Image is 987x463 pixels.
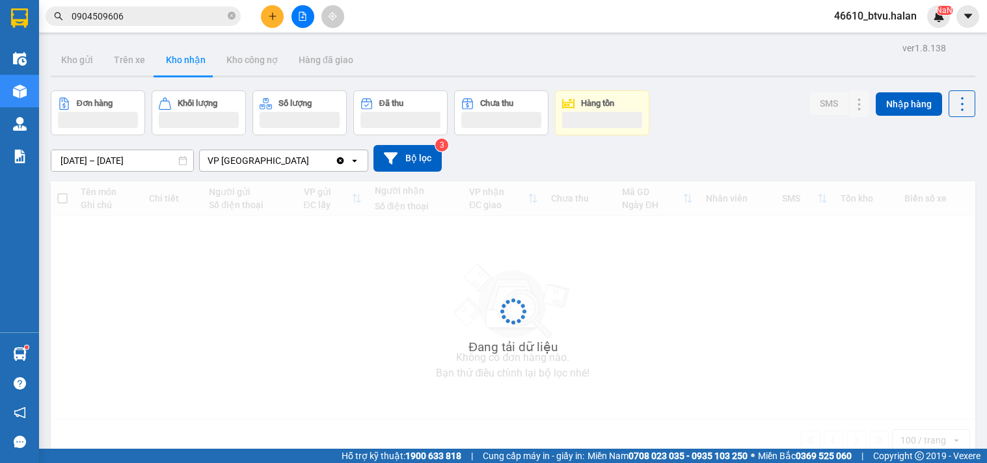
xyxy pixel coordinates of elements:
button: Số lượng [252,90,347,135]
span: question-circle [14,377,26,390]
img: warehouse-icon [13,347,27,361]
img: warehouse-icon [13,52,27,66]
div: Số lượng [278,99,312,108]
button: plus [261,5,284,28]
button: Đơn hàng [51,90,145,135]
div: ver 1.8.138 [902,41,946,55]
div: Hàng tồn [581,99,614,108]
strong: 0708 023 035 - 0935 103 250 [629,451,748,461]
span: Miền Nam [588,449,748,463]
strong: 1900 633 818 [405,451,461,461]
button: Kho công nợ [216,44,288,75]
img: logo-vxr [11,8,28,28]
input: Select a date range. [51,150,193,171]
span: aim [328,12,337,21]
strong: 0369 525 060 [796,451,852,461]
span: file-add [298,12,307,21]
img: warehouse-icon [13,117,27,131]
img: solution-icon [13,150,27,163]
div: Khối lượng [178,99,217,108]
span: Miền Bắc [758,449,852,463]
svg: open [349,155,360,166]
button: caret-down [956,5,979,28]
span: message [14,436,26,448]
sup: 3 [435,139,448,152]
input: Selected VP Hà Đông. [310,154,312,167]
button: Chưa thu [454,90,548,135]
sup: 1 [25,345,29,349]
span: plus [268,12,277,21]
input: Tìm tên, số ĐT hoặc mã đơn [72,9,225,23]
button: SMS [809,92,848,115]
img: warehouse-icon [13,85,27,98]
span: copyright [915,451,924,460]
button: file-add [291,5,314,28]
button: aim [321,5,344,28]
button: Đã thu [353,90,448,135]
svg: Clear value [335,155,345,166]
span: 46610_btvu.halan [824,8,927,24]
span: notification [14,406,26,419]
span: | [861,449,863,463]
button: Kho gửi [51,44,103,75]
span: caret-down [962,10,974,22]
button: Hàng đã giao [288,44,364,75]
div: Đơn hàng [77,99,113,108]
div: Chưa thu [480,99,513,108]
span: Cung cấp máy in - giấy in: [483,449,584,463]
sup: NaN [936,6,953,15]
button: Trên xe [103,44,155,75]
button: Nhập hàng [876,92,942,116]
div: Đang tải dữ liệu [468,337,558,357]
button: Khối lượng [152,90,246,135]
span: close-circle [228,12,236,20]
span: search [54,12,63,21]
span: close-circle [228,10,236,23]
span: | [471,449,473,463]
img: icon-new-feature [933,10,945,22]
div: Đã thu [379,99,403,108]
button: Kho nhận [155,44,216,75]
div: VP [GEOGRAPHIC_DATA] [208,154,309,167]
span: Hỗ trợ kỹ thuật: [342,449,461,463]
span: ⚪️ [751,453,755,458]
button: Bộ lọc [373,145,442,172]
button: Hàng tồn [555,90,649,135]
